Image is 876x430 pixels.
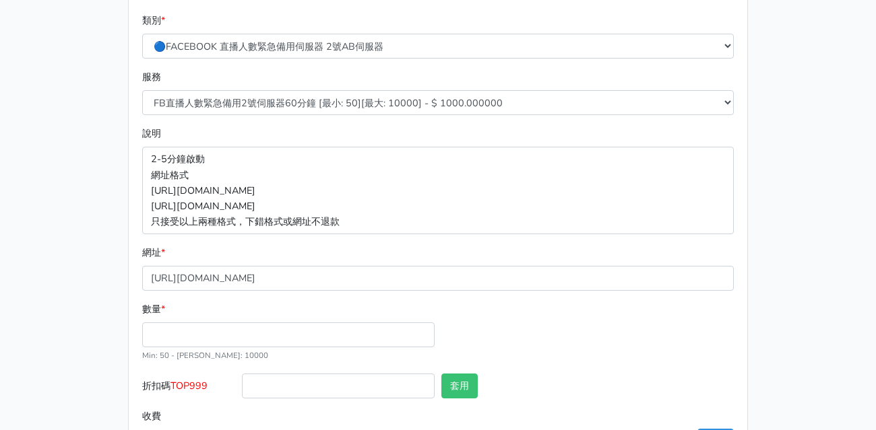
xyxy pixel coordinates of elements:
label: 網址 [142,245,165,260]
label: 服務 [142,69,161,85]
label: 類別 [142,13,165,28]
button: 套用 [441,373,478,398]
small: Min: 50 - [PERSON_NAME]: 10000 [142,350,268,361]
input: 格式為https://www.facebook.com/topfblive/videos/123456789/ [142,266,734,291]
label: 說明 [142,126,161,141]
p: 2-5分鐘啟動 網址格式 [URL][DOMAIN_NAME] [URL][DOMAIN_NAME] 只接受以上兩種格式，下錯格式或網址不退款 [142,147,734,234]
label: 收費 [139,404,239,429]
label: 折扣碼 [139,373,239,404]
label: 數量 [142,301,165,317]
span: TOP999 [170,379,208,392]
